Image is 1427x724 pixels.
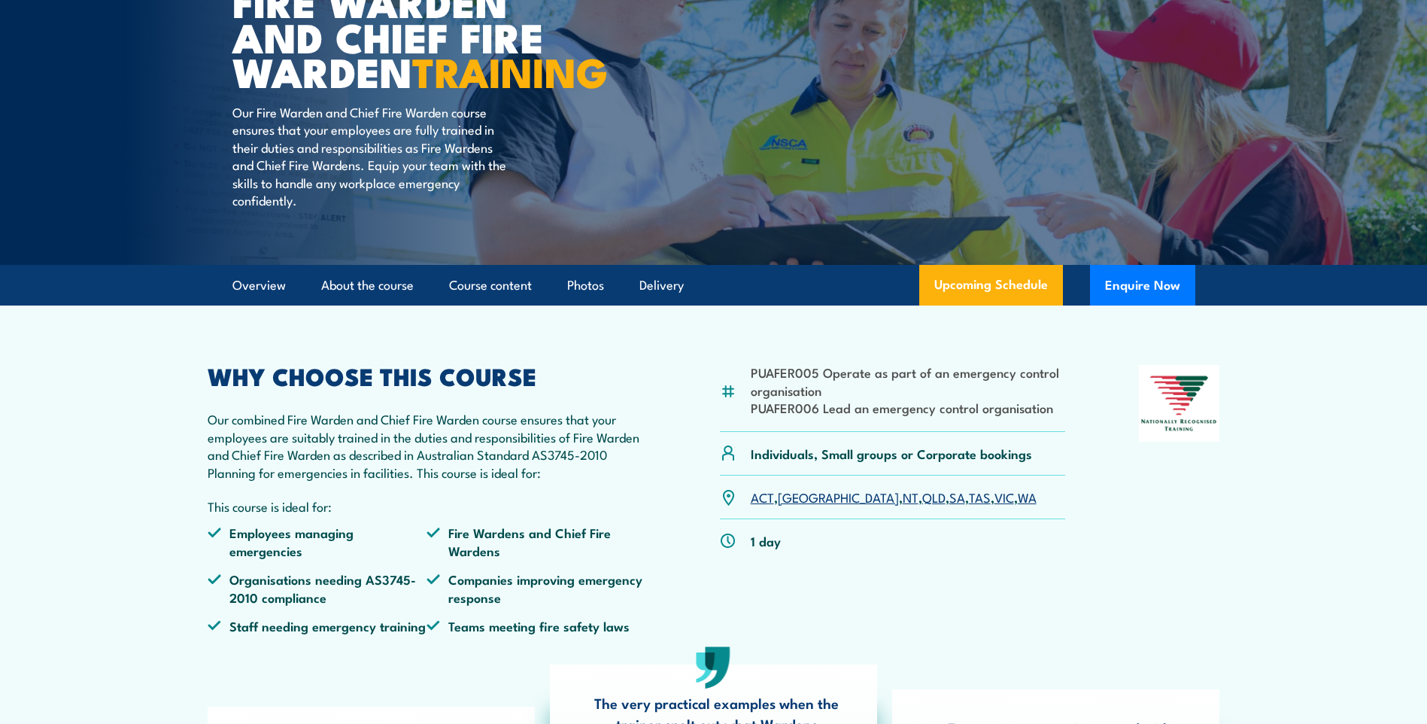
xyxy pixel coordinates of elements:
li: Employees managing emergencies [208,524,427,559]
li: Teams meeting fire safety laws [427,617,646,634]
a: QLD [922,488,946,506]
li: Organisations needing AS3745-2010 compliance [208,570,427,606]
li: Staff needing emergency training [208,617,427,634]
a: SA [949,488,965,506]
img: Nationally Recognised Training logo. [1139,365,1220,442]
a: ACT [751,488,774,506]
a: TAS [969,488,991,506]
a: NT [903,488,918,506]
h2: WHY CHOOSE THIS COURSE [208,365,647,386]
a: Course content [449,266,532,306]
p: Our Fire Warden and Chief Fire Warden course ensures that your employees are fully trained in the... [232,103,507,208]
a: [GEOGRAPHIC_DATA] [778,488,899,506]
p: , , , , , , , [751,488,1037,506]
a: Upcoming Schedule [919,265,1063,306]
a: About the course [321,266,414,306]
strong: TRAINING [412,39,608,102]
li: Companies improving emergency response [427,570,646,606]
a: VIC [994,488,1014,506]
a: Delivery [639,266,684,306]
p: Individuals, Small groups or Corporate bookings [751,445,1032,462]
p: This course is ideal for: [208,497,647,515]
a: WA [1018,488,1037,506]
button: Enquire Now [1090,265,1195,306]
p: 1 day [751,532,781,549]
a: Overview [232,266,286,306]
a: Photos [567,266,604,306]
p: Our combined Fire Warden and Chief Fire Warden course ensures that your employees are suitably tr... [208,410,647,481]
li: PUAFER005 Operate as part of an emergency control organisation [751,364,1066,399]
li: PUAFER006 Lead an emergency control organisation [751,399,1066,416]
li: Fire Wardens and Chief Fire Wardens [427,524,646,559]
